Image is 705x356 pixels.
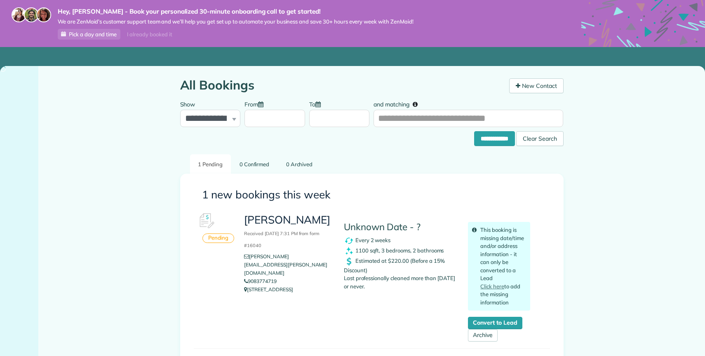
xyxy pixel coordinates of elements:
[480,283,504,290] a: Click here
[516,131,564,146] div: Clear Search
[12,7,26,22] img: maria-72a9807cf96188c08ef61303f053569d2e2a8a1cde33d635c8a3ac13582a053d.jpg
[244,96,268,111] label: From
[69,31,117,38] span: Pick a day and time
[244,278,277,284] a: 9083774719
[180,78,503,92] h1: All Bookings
[278,154,320,174] a: 0 Archived
[468,317,522,329] a: Convert to Lead
[36,7,51,22] img: michelle-19f622bdf1676172e81f8f8fba1fb50e276960ebfe0243fe18214015130c80e4.jpg
[374,96,423,111] label: and matching
[190,154,231,174] a: 1 Pending
[309,96,325,111] label: To
[344,236,354,246] img: recurrence_symbol_icon-7cc721a9f4fb8f7b0289d3d97f09a2e367b638918f1a67e51b1e7d8abe5fb8d8.png
[202,189,542,201] h3: 1 new bookings this week
[344,222,456,232] h4: Unknown Date - ?
[516,133,564,139] a: Clear Search
[468,222,530,311] div: This booking is missing date/time and/or address information - it can only be converted to a Lead...
[355,237,391,243] span: Every 2 weeks
[468,329,498,342] a: Archive
[244,214,331,250] h3: [PERSON_NAME]
[244,285,331,294] p: [STREET_ADDRESS]
[509,78,564,93] a: New Contact
[202,233,235,243] div: Pending
[122,29,177,40] div: I already booked it
[244,231,320,248] small: Received [DATE] 7:31 PM from form #16040
[355,247,444,254] span: 1100 sqft, 3 bedrooms, 2 bathrooms
[232,154,277,174] a: 0 Confirmed
[344,256,354,266] img: dollar_symbol_icon-bd8a6898b2649ec353a9eba708ae97d8d7348bddd7d2aed9b7e4bf5abd9f4af5.png
[24,7,39,22] img: jorge-587dff0eeaa6aab1f244e6dc62b8924c3b6ad411094392a53c71c6c4a576187d.jpg
[344,246,354,256] img: clean_symbol_icon-dd072f8366c07ea3eb8378bb991ecd12595f4b76d916a6f83395f9468ae6ecae.png
[58,29,120,40] a: Pick a day and time
[244,253,327,276] a: [PERSON_NAME][EMAIL_ADDRESS][PERSON_NAME][DOMAIN_NAME]
[58,7,414,16] strong: Hey, [PERSON_NAME] - Book your personalized 30-minute onboarding call to get started!
[58,18,414,25] span: We are ZenMaid’s customer support team and we’ll help you get set up to automate your business an...
[194,209,219,233] img: Booking #615282
[344,257,445,273] span: Estimated at $220.00 (Before a 15% Discount)
[338,209,462,290] div: Last professionally cleaned more than [DATE] or never.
